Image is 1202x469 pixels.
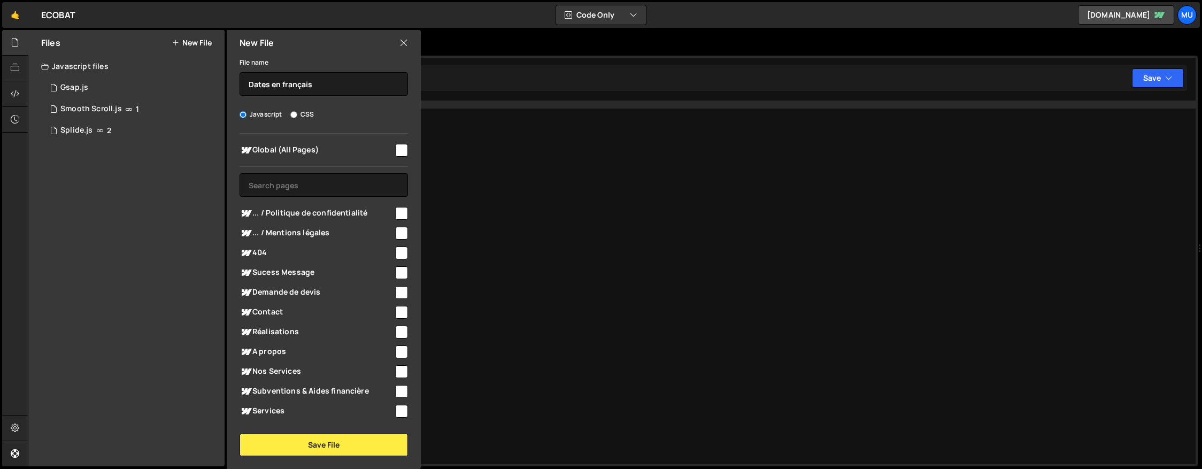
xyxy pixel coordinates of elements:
div: ECOBAT [41,9,75,21]
div: 16603/45638.js [41,77,225,98]
label: File name [240,57,268,68]
span: Contact [240,306,394,319]
button: Save File [240,434,408,456]
label: CSS [290,109,314,120]
h2: Files [41,37,60,49]
span: ... / Politique de confidentialité [240,207,394,220]
span: Global (All Pages) [240,144,394,157]
span: Sucess Message [240,266,394,279]
span: Réalisations [240,326,394,339]
span: 1 [136,105,139,113]
span: A propos [240,345,394,358]
input: CSS [290,111,297,118]
div: Javascript files [28,56,225,77]
a: Mu [1177,5,1197,25]
a: [DOMAIN_NAME] [1078,5,1174,25]
span: Subventions & Aides financière [240,385,394,398]
span: ... / Mentions légales [240,227,394,240]
label: Javascript [240,109,282,120]
span: Demande de devis [240,286,394,299]
div: Splide.js [60,126,93,135]
div: 16603/45605.js [41,120,225,141]
button: Code Only [556,5,646,25]
span: Services [240,405,394,418]
div: Smooth Scroll.js [60,104,122,114]
span: Nos Services [240,365,394,378]
button: Save [1132,68,1184,88]
input: Javascript [240,111,246,118]
input: Search pages [240,173,408,197]
div: Gsap.js [60,83,88,93]
button: New File [172,39,212,47]
input: Name [240,72,408,96]
div: 16603/45148.js [41,98,225,120]
a: 🤙 [2,2,28,28]
span: 404 [240,247,394,259]
h2: New File [240,37,274,49]
span: 2 [107,126,111,135]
